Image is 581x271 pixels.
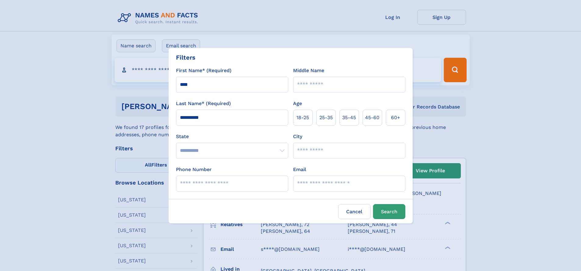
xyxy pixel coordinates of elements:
span: 35‑45 [342,114,356,121]
span: 25‑35 [319,114,333,121]
label: State [176,133,288,140]
label: Cancel [338,204,371,219]
label: Last Name* (Required) [176,100,231,107]
label: City [293,133,302,140]
label: Email [293,166,306,173]
label: Phone Number [176,166,212,173]
span: 60+ [391,114,400,121]
label: Age [293,100,302,107]
label: First Name* (Required) [176,67,231,74]
button: Search [373,204,405,219]
div: Filters [176,53,195,62]
span: 18‑25 [296,114,309,121]
label: Middle Name [293,67,324,74]
span: 45‑60 [365,114,379,121]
